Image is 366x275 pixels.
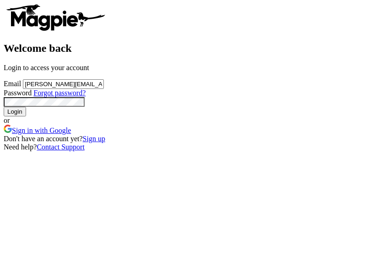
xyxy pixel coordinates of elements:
a: Sign up [83,135,105,143]
input: Login [4,107,26,116]
label: Password [4,89,32,97]
h2: Welcome back [4,42,362,55]
a: Forgot password? [33,89,86,97]
img: google.svg [4,125,12,133]
a: Sign in with Google [4,126,71,134]
img: logo-ab69f6fb50320c5b225c76a69d11143b.png [4,4,107,31]
label: Email [4,80,21,88]
p: Login to access your account [4,64,362,72]
input: you@example.com [23,79,104,89]
div: Don't have an account yet? Need help? [4,135,362,151]
a: Contact Support [37,143,84,151]
span: or [4,116,10,124]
